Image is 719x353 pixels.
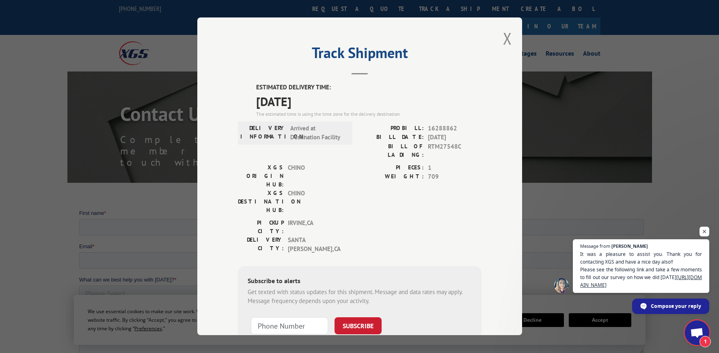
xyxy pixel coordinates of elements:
span: Phone number [284,34,319,40]
span: [DATE] [428,133,481,143]
span: Arrived at Destination Facility [290,124,345,142]
input: Contact by Email [286,80,291,85]
label: ESTIMATED DELIVERY TIME: [256,83,481,93]
span: Contact by Email [294,80,333,87]
span: It was a pleasure to assist you. Thank you for contacting XGS and have a nice day also!! Please s... [580,250,702,289]
span: [DATE] [256,92,481,110]
span: Contact by Phone [294,91,335,97]
input: Contact by Phone [286,91,291,96]
span: 16288862 [428,124,481,133]
label: WEIGHT: [360,173,424,182]
label: DELIVERY CITY: [238,236,284,254]
div: The estimated time is using the time zone for the delivery destination. [256,110,481,118]
label: PROBILL: [360,124,424,133]
h2: Track Shipment [238,47,481,63]
label: BILL DATE: [360,133,424,143]
button: Close modal [503,28,512,49]
span: CHINO [288,163,343,189]
span: 1 [700,336,711,347]
input: Phone Number [251,317,328,334]
span: Contact Preference [284,67,330,74]
span: 709 [428,173,481,182]
span: [PERSON_NAME] [611,244,648,248]
button: SUBSCRIBE [335,317,382,334]
span: IRVINE , CA [288,219,343,236]
span: 1 [428,163,481,173]
label: PICKUP CITY: [238,219,284,236]
label: PIECES: [360,163,424,173]
label: DELIVERY INFORMATION: [240,124,286,142]
label: BILL OF LADING: [360,142,424,159]
div: Subscribe to alerts [248,276,472,288]
span: Last name [284,1,309,7]
div: Get texted with status updates for this shipment. Message and data rates may apply. Message frequ... [248,288,472,306]
span: RTM27548C [428,142,481,159]
label: XGS DESTINATION HUB: [238,189,284,214]
span: SANTA [PERSON_NAME] , CA [288,236,343,254]
span: Compose your reply [651,299,701,313]
span: CHINO [288,189,343,214]
label: XGS ORIGIN HUB: [238,163,284,189]
span: Message from [580,244,610,248]
div: Open chat [685,321,709,345]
